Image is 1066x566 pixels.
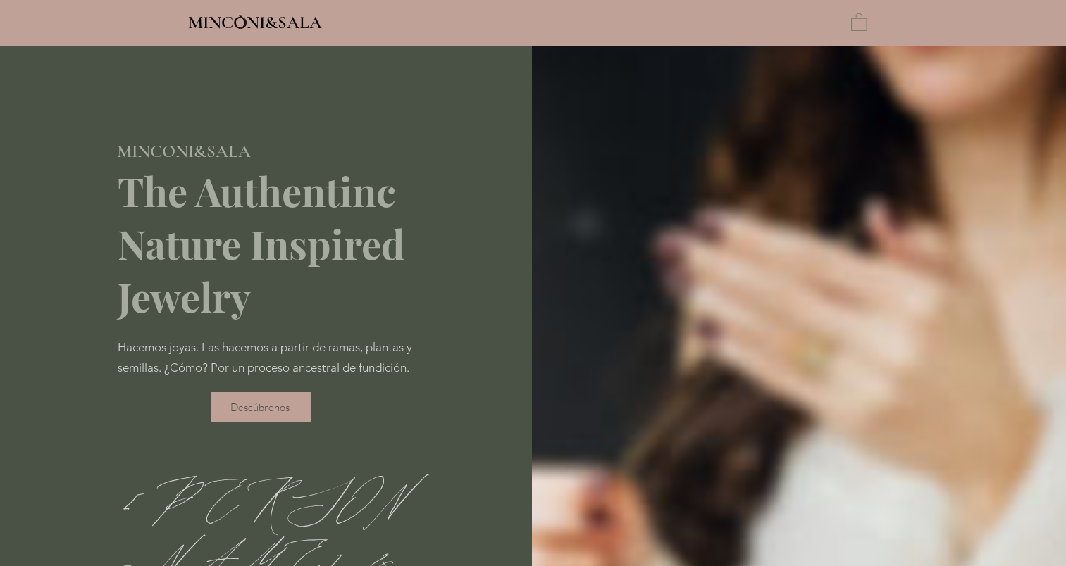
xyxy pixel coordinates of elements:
a: MINCONI&SALA [117,138,251,161]
span: MINCONI&SALA [188,12,322,33]
span: Descúbrenos [230,401,290,414]
a: MINCONI&SALA [188,9,322,32]
span: The Authentinc Nature Inspired Jewelry [118,164,404,322]
img: Minconi Sala [235,15,247,29]
span: Hacemos joyas. Las hacemos a partir de ramas, plantas y semillas. ¿Cómo? Por un proceso ancestral... [118,340,412,375]
span: MINCONI&SALA [117,141,251,162]
a: Descúbrenos [211,392,311,422]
